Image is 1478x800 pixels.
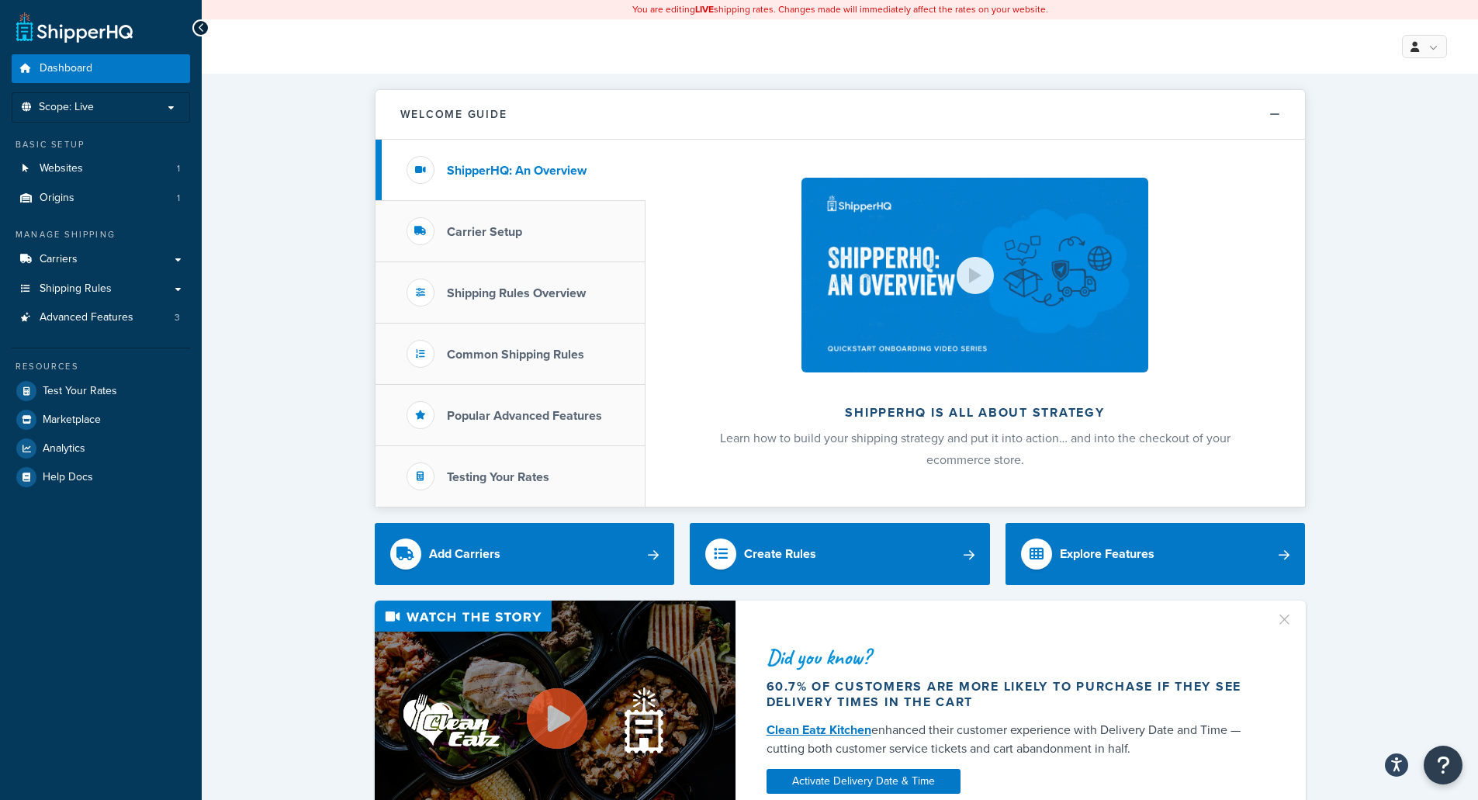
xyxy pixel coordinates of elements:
a: Create Rules [690,523,990,585]
a: Test Your Rates [12,377,190,405]
div: Basic Setup [12,138,190,151]
a: Explore Features [1006,523,1306,585]
a: Analytics [12,435,190,462]
div: enhanced their customer experience with Delivery Date and Time — cutting both customer service ti... [767,721,1257,758]
span: Advanced Features [40,311,133,324]
span: Learn how to build your shipping strategy and put it into action… and into the checkout of your e... [720,429,1231,469]
a: Clean Eatz Kitchen [767,721,871,739]
div: Explore Features [1060,543,1154,565]
a: Activate Delivery Date & Time [767,769,961,794]
b: LIVE [695,2,714,16]
div: Manage Shipping [12,228,190,241]
span: Marketplace [43,414,101,427]
a: Dashboard [12,54,190,83]
span: 3 [175,311,180,324]
div: 60.7% of customers are more likely to purchase if they see delivery times in the cart [767,679,1257,710]
a: Origins1 [12,184,190,213]
button: Welcome Guide [376,90,1305,140]
span: 1 [177,162,180,175]
h3: Common Shipping Rules [447,348,584,362]
h2: ShipperHQ is all about strategy [687,406,1264,420]
span: Test Your Rates [43,385,117,398]
span: Scope: Live [39,101,94,114]
h3: Shipping Rules Overview [447,286,586,300]
h3: Testing Your Rates [447,470,549,484]
span: Help Docs [43,471,93,484]
li: Advanced Features [12,303,190,332]
button: Open Resource Center [1424,746,1462,784]
a: Help Docs [12,463,190,491]
span: Dashboard [40,62,92,75]
div: Add Carriers [429,543,500,565]
div: Did you know? [767,646,1257,668]
span: Shipping Rules [40,282,112,296]
li: Websites [12,154,190,183]
h3: ShipperHQ: An Overview [447,164,587,178]
div: Create Rules [744,543,816,565]
h3: Carrier Setup [447,225,522,239]
a: Carriers [12,245,190,274]
span: Websites [40,162,83,175]
a: Add Carriers [375,523,675,585]
img: ShipperHQ is all about strategy [801,178,1147,372]
span: Analytics [43,442,85,455]
h2: Welcome Guide [400,109,507,120]
a: Websites1 [12,154,190,183]
span: Carriers [40,253,78,266]
div: Resources [12,360,190,373]
h3: Popular Advanced Features [447,409,602,423]
a: Marketplace [12,406,190,434]
a: Shipping Rules [12,275,190,303]
span: Origins [40,192,74,205]
li: Origins [12,184,190,213]
span: 1 [177,192,180,205]
a: Advanced Features3 [12,303,190,332]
